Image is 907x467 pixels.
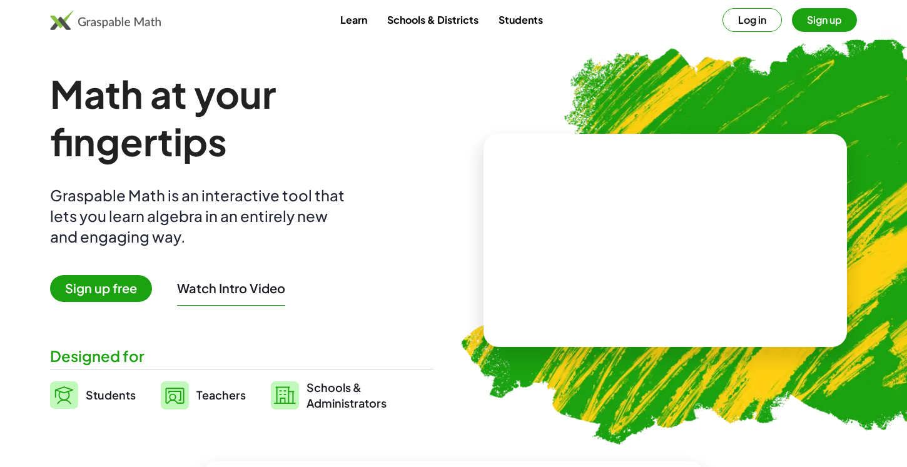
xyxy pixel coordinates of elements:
div: Graspable Math is an interactive tool that lets you learn algebra in an entirely new and engaging... [50,185,350,247]
a: Schools &Administrators [271,379,387,411]
h1: Math at your fingertips [50,70,433,165]
span: Teachers [196,388,246,402]
span: Schools & Administrators [307,379,387,411]
div: Designed for [50,346,433,366]
img: svg%3e [161,381,189,409]
a: Schools & Districts [377,8,489,31]
a: Students [50,379,136,411]
video: What is this? This is dynamic math notation. Dynamic math notation plays a central role in how Gr... [572,193,759,287]
span: Students [86,388,136,402]
a: Teachers [161,379,246,411]
img: svg%3e [50,381,78,409]
span: Sign up free [50,275,152,302]
a: Learn [330,8,377,31]
button: Watch Intro Video [177,280,285,296]
button: Sign up [792,8,857,32]
img: svg%3e [271,381,299,409]
a: Students [489,8,553,31]
button: Log in [722,8,782,32]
